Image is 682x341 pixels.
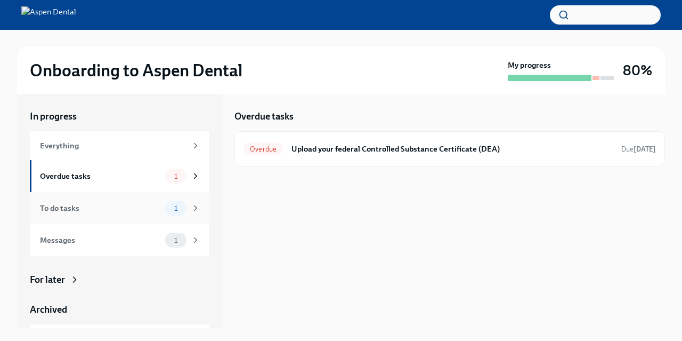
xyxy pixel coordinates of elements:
div: Everything [40,140,186,152]
h6: Upload your federal Controlled Substance Certificate (DEA) [291,143,613,155]
a: Overdue tasks1 [30,160,209,192]
h2: Onboarding to Aspen Dental [30,60,242,81]
div: Messages [40,234,161,246]
span: 1 [168,172,184,180]
a: To do tasks1 [30,192,209,224]
img: Aspen Dental [21,6,76,23]
span: Overdue [243,145,283,153]
strong: My progress [508,60,551,70]
h5: Overdue tasks [234,110,294,123]
span: Due [621,145,656,153]
a: Everything [30,131,209,160]
h3: 80% [623,61,652,80]
div: For later [30,273,65,286]
a: Archived [30,303,209,316]
span: 1 [168,236,184,244]
a: In progress [30,110,209,123]
div: To do tasks [40,202,161,214]
div: Overdue tasks [40,170,161,182]
strong: [DATE] [634,145,656,153]
span: June 30th, 2025 07:00 [621,144,656,154]
a: Messages1 [30,224,209,256]
a: OverdueUpload your federal Controlled Substance Certificate (DEA)Due[DATE] [243,140,656,157]
a: For later [30,273,209,286]
span: 1 [168,204,184,212]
